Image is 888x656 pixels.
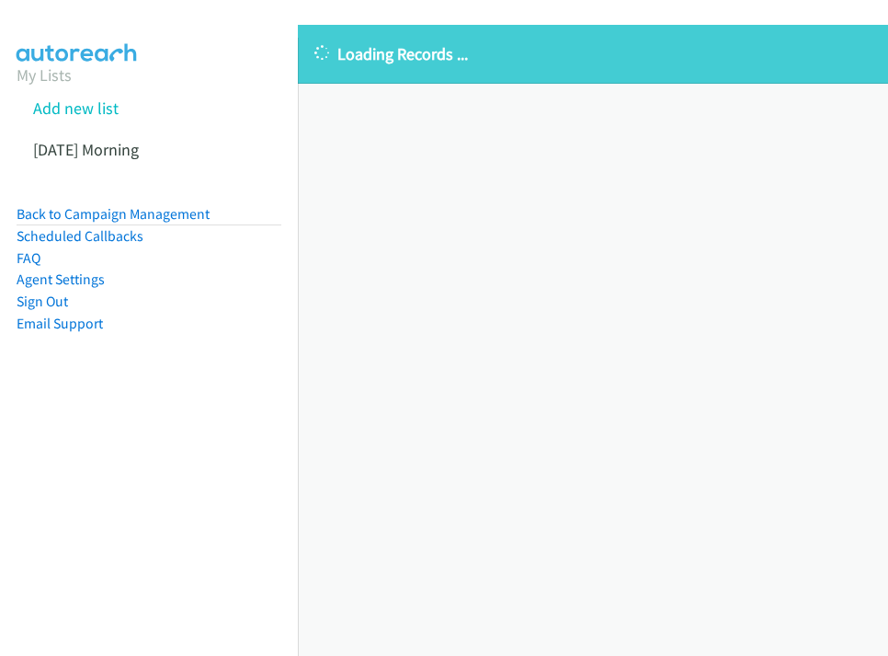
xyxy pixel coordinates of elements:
a: Sign Out [17,293,68,310]
p: Loading Records ... [314,41,871,66]
a: Email Support [17,315,103,332]
a: [DATE] Morning [33,139,139,160]
a: Add new list [33,98,119,119]
a: Agent Settings [17,270,105,288]
a: Back to Campaign Management [17,205,210,223]
a: FAQ [17,249,40,267]
a: Scheduled Callbacks [17,227,143,245]
a: My Lists [17,64,72,86]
